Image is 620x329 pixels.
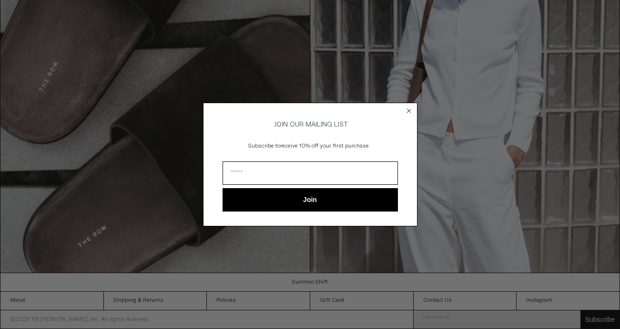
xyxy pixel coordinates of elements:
button: Close dialog [404,106,414,116]
button: Join [223,188,398,212]
span: JOIN OUR MAILING LIST [273,120,348,129]
input: Email [223,161,398,185]
span: Subscribe to [248,142,280,150]
span: receive 10% off your first purchase [280,142,369,150]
